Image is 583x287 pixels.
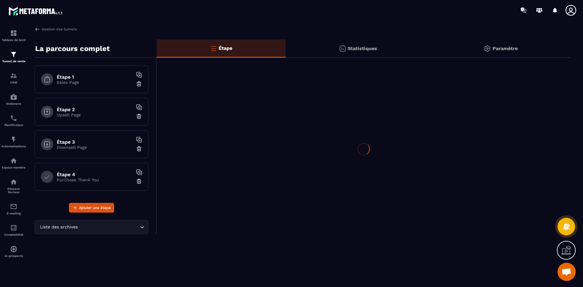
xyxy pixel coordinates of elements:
p: Comptabilité [2,233,26,236]
a: formationformationTableau de bord [2,25,26,46]
img: bars-o.4a397970.svg [210,45,217,52]
img: scheduler [10,114,17,122]
a: formationformationTunnel de vente [2,46,26,67]
p: Upsell Page [57,112,133,117]
a: accountantaccountantComptabilité [2,220,26,241]
p: Planificateur [2,123,26,127]
img: arrow [35,26,40,32]
img: stats.20deebd0.svg [339,45,346,52]
p: Espace membre [2,166,26,169]
p: Webinaire [2,102,26,105]
p: CRM [2,81,26,84]
p: Statistiques [348,46,377,51]
h6: Étape 3 [57,139,133,145]
p: Automatisations [2,145,26,148]
p: Paramètre [493,46,518,51]
img: trash [136,81,142,87]
img: automations [10,136,17,143]
p: E-mailing [2,212,26,215]
img: formation [10,29,17,37]
p: Purchase Thank You [57,177,133,182]
button: Ajouter une étape [69,203,114,213]
img: automations [10,93,17,101]
div: Search for option [35,220,148,234]
img: trash [136,113,142,119]
a: Gestion des tunnels [35,26,77,32]
img: automations [10,157,17,164]
img: logo [9,5,63,16]
p: IA prospects [2,254,26,258]
a: automationsautomationsEspace membre [2,152,26,174]
a: automationsautomationsWebinaire [2,89,26,110]
img: setting-gr.5f69749f.svg [484,45,491,52]
p: Downsell Page [57,145,133,150]
p: La parcours complet [35,43,110,55]
img: social-network [10,178,17,186]
span: Liste des archives [39,224,79,231]
img: email [10,203,17,210]
p: Étape [219,45,232,51]
img: formation [10,51,17,58]
p: Tableau de bord [2,38,26,42]
a: social-networksocial-networkRéseaux Sociaux [2,174,26,198]
p: Réseaux Sociaux [2,187,26,194]
h6: Étape 1 [57,74,133,80]
a: automationsautomationsAutomatisations [2,131,26,152]
h6: Étape 2 [57,107,133,112]
img: accountant [10,224,17,231]
img: automations [10,245,17,253]
a: Ouvrir le chat [557,263,576,281]
a: emailemailE-mailing [2,198,26,220]
img: trash [136,178,142,184]
p: Sales Page [57,80,133,85]
a: formationformationCRM [2,67,26,89]
img: trash [136,146,142,152]
p: Tunnel de vente [2,60,26,63]
h6: Étape 4 [57,172,133,177]
a: schedulerschedulerPlanificateur [2,110,26,131]
input: Search for option [79,224,138,231]
img: formation [10,72,17,79]
span: Ajouter une étape [79,205,111,211]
